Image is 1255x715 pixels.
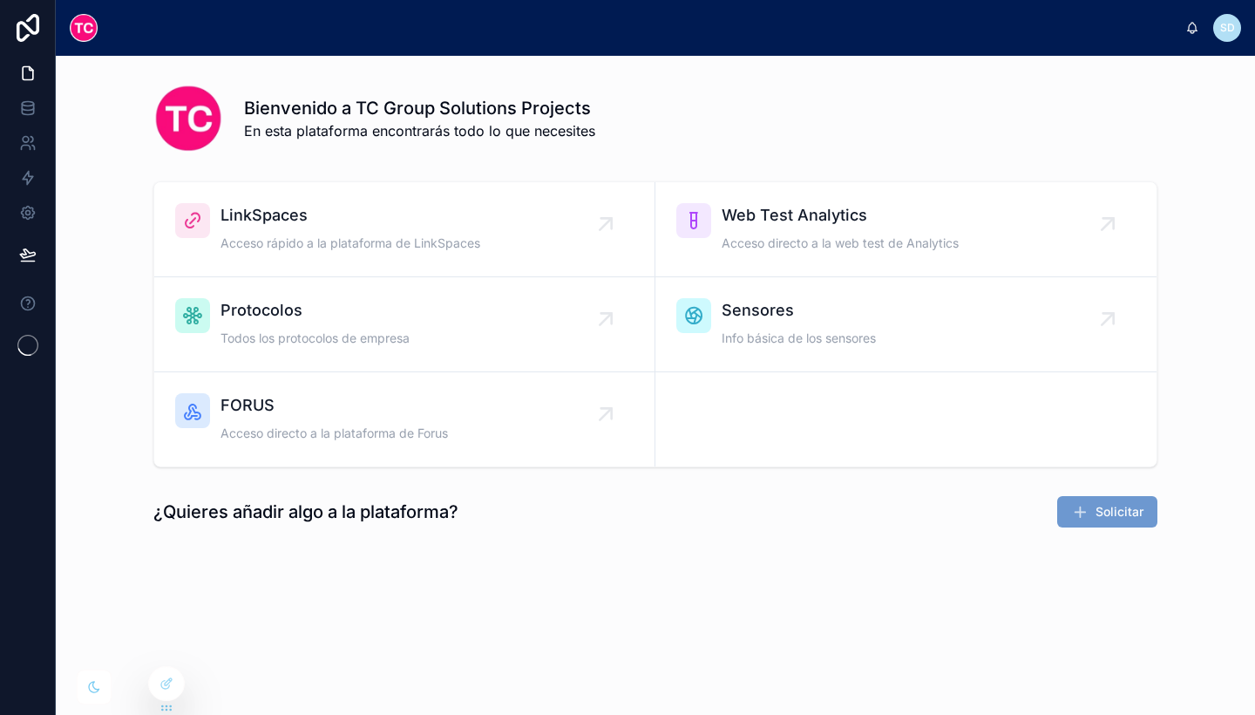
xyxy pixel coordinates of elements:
[1057,496,1157,528] button: Solicitar
[154,372,655,466] a: FORUSAcceso directo a la plataforma de Forus
[70,14,98,42] img: App logo
[154,277,655,372] a: ProtocolosTodos los protocolos de empresa
[655,277,1157,372] a: SensoresInfo básica de los sensores
[112,24,1185,31] div: scrollable content
[153,500,458,524] h1: ¿Quieres añadir algo a la plataforma?
[244,96,595,120] h1: Bienvenido a TC Group Solutions Projects
[722,298,876,323] span: Sensores
[220,298,410,323] span: Protocolos
[220,393,448,418] span: FORUS
[1096,503,1143,521] span: Solicitar
[220,235,480,252] span: Acceso rápido a la plataforma de LinkSpaces
[220,425,448,442] span: Acceso directo a la plataforma de Forus
[1220,21,1235,35] span: SD
[220,203,480,228] span: LinkSpaces
[154,182,655,277] a: LinkSpacesAcceso rápido a la plataforma de LinkSpaces
[244,120,595,141] span: En esta plataforma encontrarás todo lo que necesites
[722,330,876,347] span: Info básica de los sensores
[722,235,959,252] span: Acceso directo a la web test de Analytics
[655,182,1157,277] a: Web Test AnalyticsAcceso directo a la web test de Analytics
[722,203,959,228] span: Web Test Analytics
[220,330,410,347] span: Todos los protocolos de empresa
